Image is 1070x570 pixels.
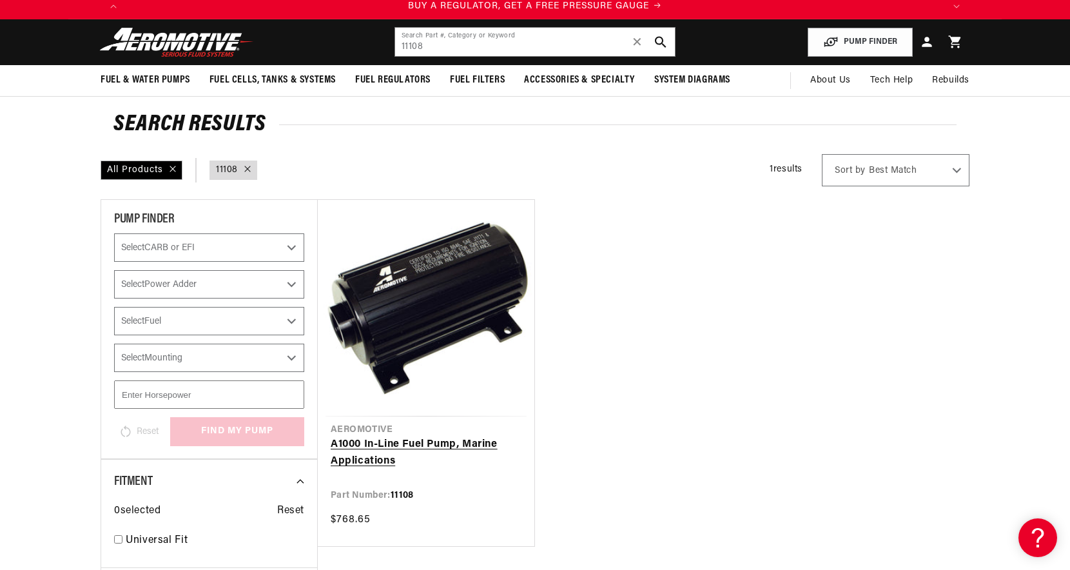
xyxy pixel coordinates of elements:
span: 1 results [770,164,802,174]
span: Tech Help [870,74,913,88]
summary: Fuel Filters [440,65,514,95]
span: Fuel Regulators [355,74,431,87]
span: BUY A REGULATOR, GET A FREE PRESSURE GAUGE [408,1,649,11]
span: Rebuilds [932,74,969,88]
select: Sort by [822,154,969,186]
span: 0 selected [114,503,160,520]
span: PUMP FINDER [114,213,175,226]
div: All Products [101,161,182,180]
span: Fuel Filters [450,74,505,87]
summary: Accessories & Specialty [514,65,645,95]
img: Aeromotive [96,27,257,57]
a: About Us [801,65,861,96]
select: Mounting [114,344,304,372]
span: Accessories & Specialty [524,74,635,87]
a: Universal Fit [126,533,304,549]
a: 11108 [216,163,238,177]
input: Enter Horsepower [114,380,304,409]
span: Fuel & Water Pumps [101,74,190,87]
span: System Diagrams [654,74,730,87]
summary: Fuel Cells, Tanks & Systems [200,65,345,95]
select: Power Adder [114,270,304,299]
select: Fuel [114,307,304,335]
input: Search by Part Number, Category or Keyword [395,28,675,56]
select: CARB or EFI [114,233,304,262]
span: Fuel Cells, Tanks & Systems [209,74,336,87]
summary: System Diagrams [645,65,740,95]
span: About Us [810,75,851,85]
a: A1000 In-Line Fuel Pump, Marine Applications [331,437,521,469]
span: ✕ [632,32,643,52]
span: Fitment [114,475,152,488]
summary: Tech Help [861,65,922,96]
h2: Search Results [113,115,957,135]
summary: Fuel Regulators [345,65,440,95]
span: Reset [277,503,304,520]
summary: Rebuilds [922,65,979,96]
button: search button [647,28,675,56]
button: PUMP FINDER [808,28,913,57]
span: Sort by [835,164,866,177]
summary: Fuel & Water Pumps [91,65,200,95]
